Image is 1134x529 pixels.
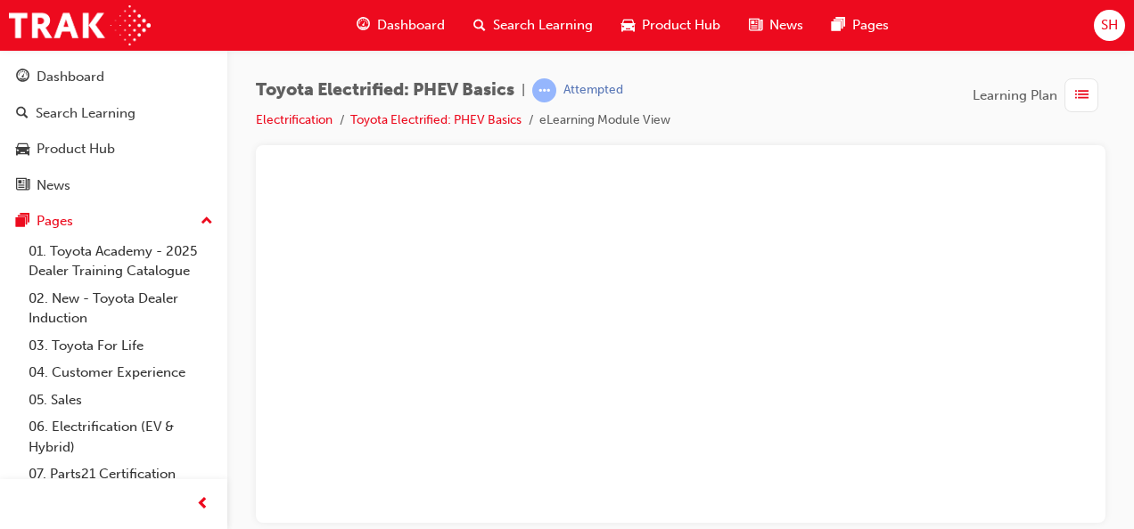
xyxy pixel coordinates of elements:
[1094,10,1125,41] button: SH
[7,205,220,238] button: Pages
[749,14,762,37] span: news-icon
[21,413,220,460] a: 06. Electrification (EV & Hybrid)
[621,14,635,37] span: car-icon
[196,493,210,516] span: prev-icon
[852,15,889,36] span: Pages
[7,133,220,166] a: Product Hub
[37,211,73,232] div: Pages
[256,80,514,101] span: Toyota Electrified: PHEV Basics
[532,78,556,102] span: learningRecordVerb_ATTEMPT-icon
[818,7,903,44] a: pages-iconPages
[642,15,720,36] span: Product Hub
[21,285,220,332] a: 02. New - Toyota Dealer Induction
[7,169,220,202] a: News
[16,106,29,122] span: search-icon
[973,85,1057,106] span: Learning Plan
[735,7,818,44] a: news-iconNews
[36,103,136,124] div: Search Learning
[493,15,593,36] span: Search Learning
[16,178,29,194] span: news-icon
[973,78,1105,112] button: Learning Plan
[342,7,459,44] a: guage-iconDashboard
[350,112,522,127] a: Toyota Electrified: PHEV Basics
[201,210,213,233] span: up-icon
[769,15,803,36] span: News
[7,61,220,94] a: Dashboard
[473,14,486,37] span: search-icon
[21,238,220,285] a: 01. Toyota Academy - 2025 Dealer Training Catalogue
[21,332,220,360] a: 03. Toyota For Life
[563,82,623,99] div: Attempted
[832,14,845,37] span: pages-icon
[7,57,220,205] button: DashboardSearch LearningProduct HubNews
[1075,85,1089,107] span: list-icon
[37,175,70,196] div: News
[16,69,29,85] span: guage-icon
[7,97,220,130] a: Search Learning
[37,139,115,159] div: Product Hub
[1101,15,1118,36] span: SH
[16,142,29,158] span: car-icon
[607,7,735,44] a: car-iconProduct Hub
[16,214,29,230] span: pages-icon
[256,112,333,127] a: Electrification
[522,80,525,101] span: |
[21,387,220,414] a: 05. Sales
[21,359,220,387] a: 04. Customer Experience
[357,14,370,37] span: guage-icon
[377,15,445,36] span: Dashboard
[459,7,607,44] a: search-iconSearch Learning
[539,110,670,131] li: eLearning Module View
[9,5,151,45] img: Trak
[21,460,220,488] a: 07. Parts21 Certification
[37,67,104,87] div: Dashboard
